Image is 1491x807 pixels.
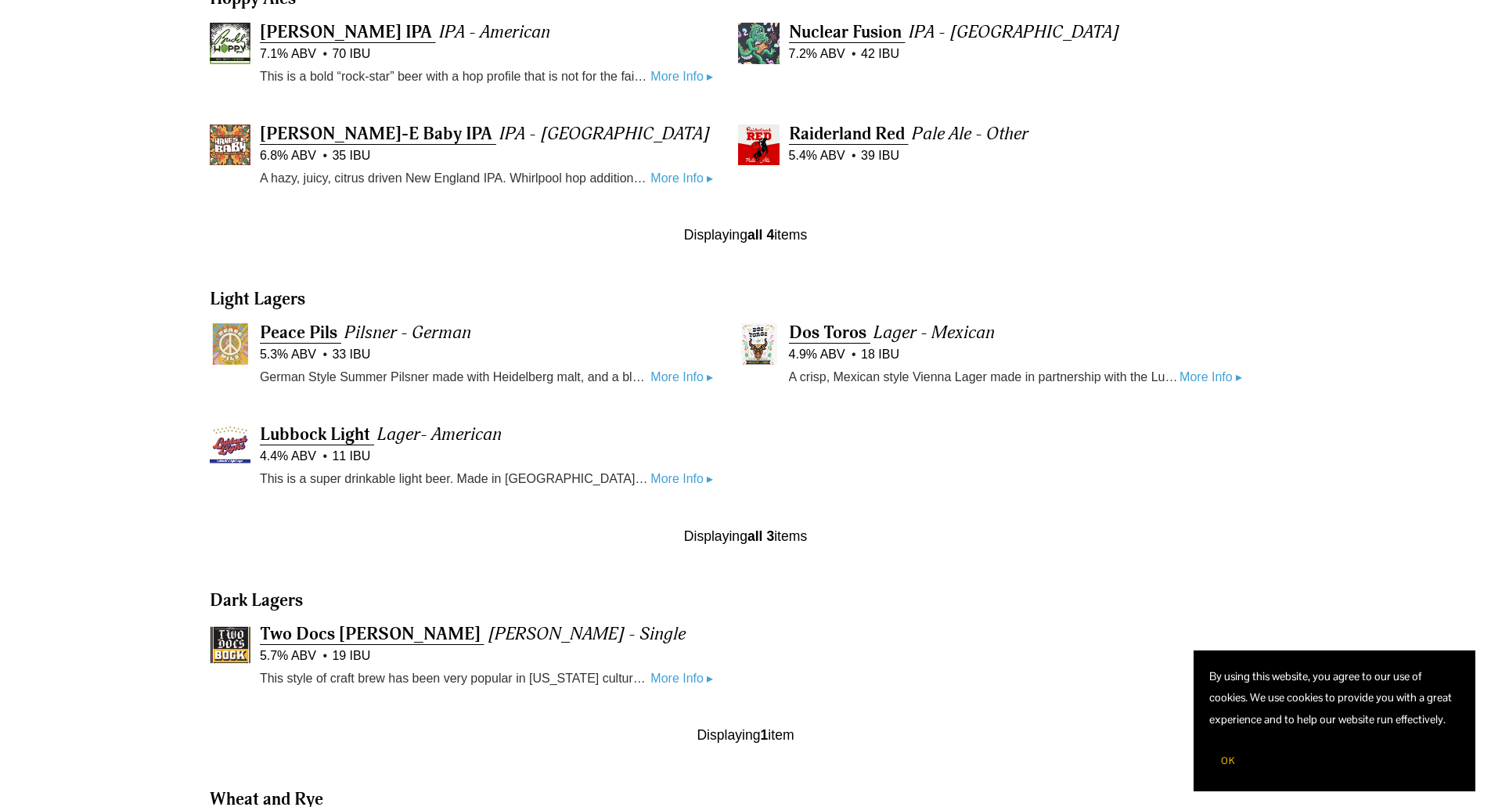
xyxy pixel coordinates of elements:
b: all 4 [747,227,774,243]
a: Peace Pils [260,322,341,344]
span: Pilsner - German [344,322,471,344]
span: 5.3% ABV [260,345,316,364]
img: Two Docs Bock [210,625,250,665]
section: Cookie banner [1194,650,1475,791]
span: IPA - American [439,21,550,43]
p: This style of craft brew has been very popular in [US_STATE] culture for years and is our West [U... [260,668,650,689]
span: [PERSON_NAME] IPA [260,21,432,43]
span: 5.4% ABV [789,146,845,165]
span: Pale Ale - Other [912,123,1028,145]
span: 11 IBU [322,447,370,466]
span: 4.9% ABV [789,345,845,364]
span: Raiderland Red [789,123,905,145]
span: 70 IBU [322,45,370,63]
a: More Info [1179,367,1242,387]
span: Peace Pils [260,322,337,344]
span: Two Docs [PERSON_NAME] [260,623,481,645]
span: 5.7% ABV [260,647,316,665]
span: 19 IBU [322,647,370,665]
h3: Light Lagers [210,288,1282,311]
p: A crisp, Mexican style Vienna Lager made in partnership with the Lubbock Matadors [789,367,1179,387]
b: 1 [761,727,769,743]
img: Peace Pils [210,323,250,364]
img: Dos Toros [738,323,779,364]
p: A hazy, juicy, citrus driven New England IPA. Whirlpool hop additions of Azacca, Citra, and Mosai... [260,168,650,189]
span: [PERSON_NAME] - Single [488,623,686,645]
img: Nuclear Fusion [738,23,779,63]
div: Displaying items [198,527,1294,546]
a: More Info [650,367,713,387]
a: Raiderland Red [789,123,909,145]
img: Buddy Hoppy IPA [210,23,250,63]
span: 42 IBU [852,45,899,63]
div: Displaying items [198,225,1294,244]
p: This is a bold “rock-star” beer with a hop profile that is not for the faint of heart. We feel th... [260,67,650,87]
div: Displaying item [198,726,1294,744]
span: 35 IBU [322,146,370,165]
span: IPA - [GEOGRAPHIC_DATA] [909,21,1119,43]
button: OK [1209,746,1247,776]
a: More Info [650,469,713,489]
span: 7.2% ABV [789,45,845,63]
span: 33 IBU [322,345,370,364]
a: Dos Toros [789,322,870,344]
img: Raiderland Red [738,124,779,165]
a: Nuclear Fusion [789,21,906,43]
p: By using this website, you agree to our use of cookies. We use cookies to provide you with a grea... [1209,666,1460,730]
img: Hayes-E Baby IPA [210,124,250,165]
b: all 3 [747,528,774,544]
span: Nuclear Fusion [789,21,902,43]
p: This is a super drinkable light beer. Made in [GEOGRAPHIC_DATA] [GEOGRAPHIC_DATA]. Perfect for wa... [260,469,650,489]
a: More Info [650,668,713,689]
span: Lager- American [377,423,502,445]
a: [PERSON_NAME] IPA [260,21,436,43]
p: German Style Summer Pilsner made with Heidelberg malt, and a blend of Hüll Melon / Mandarina Bava... [260,367,650,387]
span: [PERSON_NAME]-E Baby IPA [260,123,492,145]
span: 18 IBU [852,345,899,364]
span: Lubbock Light [260,423,370,445]
span: 6.8% ABV [260,146,316,165]
span: 7.1% ABV [260,45,316,63]
span: Lager - Mexican [873,322,995,344]
span: OK [1221,755,1235,767]
span: IPA - [GEOGRAPHIC_DATA] [499,123,710,145]
a: Two Docs [PERSON_NAME] [260,623,484,645]
span: 39 IBU [852,146,899,165]
a: [PERSON_NAME]-E Baby IPA [260,123,496,145]
span: Dos Toros [789,322,866,344]
a: More Info [650,168,713,189]
a: Lubbock Light [260,423,374,445]
h3: Dark Lagers [210,589,1282,612]
img: Lubbock Light [210,425,250,466]
span: 4.4% ABV [260,447,316,466]
a: More Info [650,67,713,87]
